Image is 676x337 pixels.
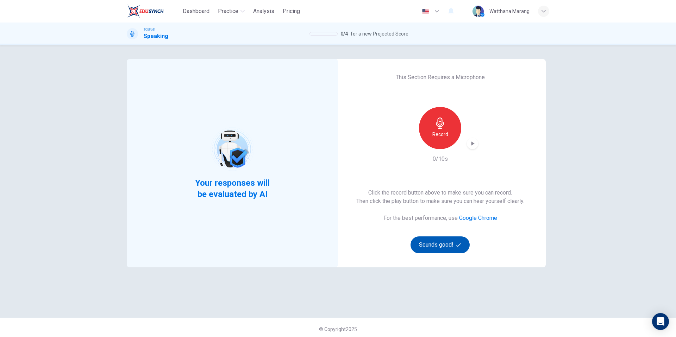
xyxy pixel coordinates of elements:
[218,7,238,15] span: Practice
[253,7,274,15] span: Analysis
[127,4,180,18] a: EduSynch logo
[283,7,300,15] span: Pricing
[419,107,461,149] button: Record
[319,326,357,332] span: © Copyright 2025
[489,7,530,15] div: Watthana Marang
[652,313,669,330] div: Open Intercom Messenger
[459,215,497,221] a: Google Chrome
[421,9,430,14] img: en
[351,30,408,38] span: for a new Projected Score
[144,32,168,40] h1: Speaking
[210,127,255,171] img: robot icon
[215,5,248,18] button: Practice
[280,5,303,18] button: Pricing
[411,236,470,253] button: Sounds good!
[340,30,348,38] span: 0 / 4
[250,5,277,18] button: Analysis
[383,214,497,222] h6: For the best performance, use
[183,7,209,15] span: Dashboard
[432,130,448,139] h6: Record
[396,73,485,82] h6: This Section Requires a Microphone
[433,155,448,163] h6: 0/10s
[180,5,212,18] button: Dashboard
[190,177,275,200] span: Your responses will be evaluated by AI
[144,27,155,32] span: TOEFL®
[472,6,484,17] img: Profile picture
[356,189,524,205] h6: Click the record button above to make sure you can record. Then click the play button to make sur...
[127,4,164,18] img: EduSynch logo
